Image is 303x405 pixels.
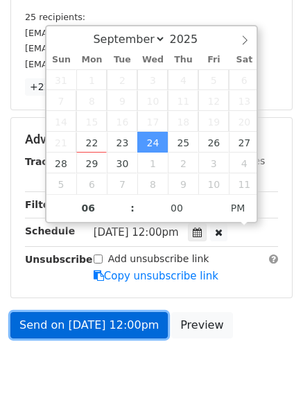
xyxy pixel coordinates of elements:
span: September 6, 2025 [229,69,259,90]
strong: Schedule [25,225,75,236]
span: September 12, 2025 [198,90,229,111]
a: Copy unsubscribe link [94,270,218,282]
span: September 23, 2025 [107,132,137,153]
span: September 29, 2025 [76,153,107,173]
span: September 8, 2025 [76,90,107,111]
span: October 3, 2025 [198,153,229,173]
h5: Advanced [25,132,278,147]
span: : [130,194,135,222]
small: [EMAIL_ADDRESS][DOMAIN_NAME] [25,28,180,38]
span: September 15, 2025 [76,111,107,132]
span: September 9, 2025 [107,90,137,111]
span: Tue [107,55,137,64]
span: October 2, 2025 [168,153,198,173]
span: September 19, 2025 [198,111,229,132]
span: Sat [229,55,259,64]
span: September 1, 2025 [76,69,107,90]
span: September 10, 2025 [137,90,168,111]
span: Mon [76,55,107,64]
span: Fri [198,55,229,64]
span: September 25, 2025 [168,132,198,153]
span: October 7, 2025 [107,173,137,194]
span: September 30, 2025 [107,153,137,173]
span: September 28, 2025 [46,153,77,173]
span: September 13, 2025 [229,90,259,111]
span: October 9, 2025 [168,173,198,194]
span: September 11, 2025 [168,90,198,111]
strong: Tracking [25,156,71,167]
span: Click to toggle [219,194,257,222]
span: September 3, 2025 [137,69,168,90]
span: October 6, 2025 [76,173,107,194]
small: 25 recipients: [25,12,85,22]
iframe: Chat Widget [234,338,303,405]
a: +22 more [25,78,83,96]
span: September 26, 2025 [198,132,229,153]
span: September 24, 2025 [137,132,168,153]
input: Hour [46,194,131,222]
span: Thu [168,55,198,64]
span: October 5, 2025 [46,173,77,194]
span: September 16, 2025 [107,111,137,132]
strong: Filters [25,199,60,210]
span: September 22, 2025 [76,132,107,153]
input: Year [166,33,216,46]
span: October 4, 2025 [229,153,259,173]
a: Send on [DATE] 12:00pm [10,312,168,338]
span: September 20, 2025 [229,111,259,132]
span: October 1, 2025 [137,153,168,173]
span: September 7, 2025 [46,90,77,111]
span: October 8, 2025 [137,173,168,194]
span: October 10, 2025 [198,173,229,194]
span: Sun [46,55,77,64]
span: September 4, 2025 [168,69,198,90]
span: September 5, 2025 [198,69,229,90]
input: Minute [135,194,219,222]
label: Add unsubscribe link [108,252,209,266]
span: September 21, 2025 [46,132,77,153]
small: [EMAIL_ADDRESS][DOMAIN_NAME] [25,59,180,69]
span: September 18, 2025 [168,111,198,132]
a: Preview [171,312,232,338]
span: [DATE] 12:00pm [94,226,179,239]
span: October 11, 2025 [229,173,259,194]
span: Wed [137,55,168,64]
small: [EMAIL_ADDRESS][DOMAIN_NAME] [25,43,180,53]
span: September 2, 2025 [107,69,137,90]
span: September 27, 2025 [229,132,259,153]
span: August 31, 2025 [46,69,77,90]
span: September 14, 2025 [46,111,77,132]
strong: Unsubscribe [25,254,93,265]
span: September 17, 2025 [137,111,168,132]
